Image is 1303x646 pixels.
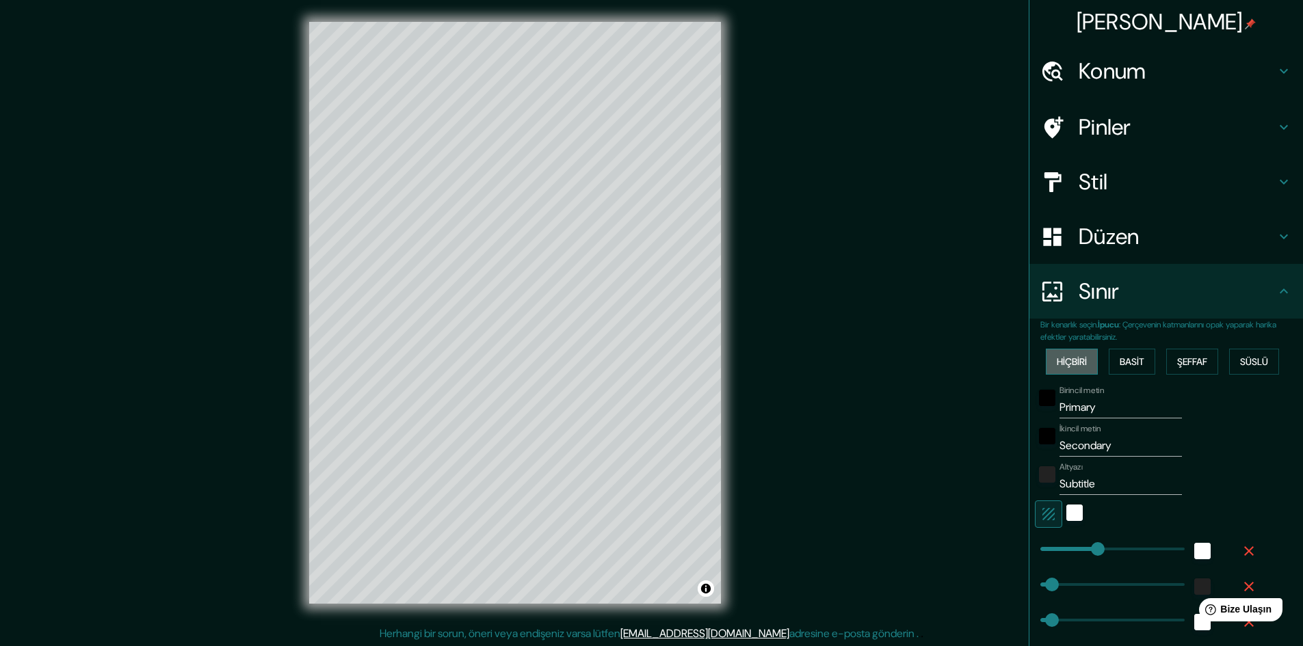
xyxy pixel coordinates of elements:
[1098,319,1119,330] font: İpucu
[1039,466,1055,483] button: renk-222222
[1079,222,1140,251] font: Düzen
[1029,154,1303,209] div: Stil
[1229,349,1279,375] button: Süslü
[1059,385,1104,396] font: Birincil metin
[1046,349,1098,375] button: Hiçbiri
[1166,349,1218,375] button: Şeffaf
[1240,355,1268,368] font: Süslü
[789,626,919,641] font: adresine e-posta gönderin .
[1059,461,1083,472] font: Altyazı
[1039,390,1055,406] button: siyah
[1077,8,1243,36] font: [PERSON_NAME]
[1057,355,1087,368] font: Hiçbiri
[1066,504,1083,521] button: beyaz
[1029,264,1303,319] div: Sınır
[1109,349,1155,375] button: Basit
[1040,319,1098,330] font: Bir kenarlık seçin.
[1079,167,1107,196] font: Stil
[1194,578,1211,595] button: renk-222222
[1040,319,1276,342] font: : Çerçevenin katmanlarını opak yaparak harika efektler yaratabilirsiniz.
[1029,44,1303,98] div: Konum
[1029,209,1303,264] div: Düzen
[1079,277,1120,306] font: Sınır
[1029,100,1303,154] div: Pinler
[919,625,921,641] font: .
[1079,57,1146,85] font: Konum
[620,626,789,641] a: [EMAIL_ADDRESS][DOMAIN_NAME]
[1245,18,1256,29] img: pin-icon.png
[1194,543,1211,559] button: beyaz
[1079,113,1131,142] font: Pinler
[1120,355,1144,368] font: Basit
[1177,355,1207,368] font: Şeffaf
[1059,423,1101,434] font: İkincil metin
[1181,593,1288,631] iframe: Yardım widget başlatıcısı
[921,625,923,641] font: .
[380,626,620,641] font: Herhangi bir sorun, öneri veya endişeniz varsa lütfen
[698,580,714,597] button: Atıfı değiştir
[1039,428,1055,444] button: siyah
